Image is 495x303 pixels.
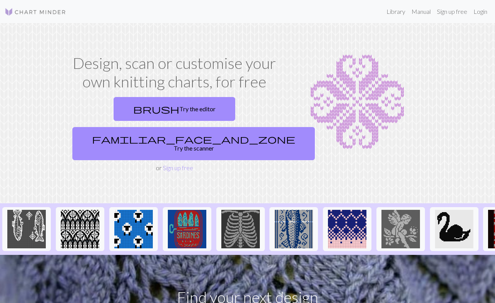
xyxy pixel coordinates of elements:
a: Login [470,4,490,19]
img: Sardines in a can [168,210,206,248]
img: Chart example [289,54,426,150]
button: fish prac [269,207,318,251]
a: Sardines in a can [163,224,211,232]
img: Logo [5,7,66,17]
img: angel practice [381,210,420,248]
a: Sheep socks [109,224,158,232]
img: fishies :) [7,210,46,248]
h1: Design, scan or customise your own knitting charts, for free [69,54,279,91]
img: fish prac [274,210,313,248]
a: Try the scanner [72,127,315,160]
a: fish prac [269,224,318,232]
a: IMG_0291.jpeg [430,224,478,232]
a: New Piskel-1.png (2).png [216,224,265,232]
button: Sardines in a can [163,207,211,251]
button: IMG_0291.jpeg [430,207,478,251]
button: New Piskel-1.png (2).png [216,207,265,251]
img: tracery [61,210,99,248]
button: Idee [323,207,371,251]
a: angel practice [376,224,425,232]
img: IMG_0291.jpeg [435,210,473,248]
a: fishies :) [2,224,51,232]
img: Idee [328,210,366,248]
span: brush [133,104,179,114]
a: Idee [323,224,371,232]
button: tracery [56,207,104,251]
a: Sign up free [163,164,193,171]
a: Sign up free [434,4,470,19]
span: familiar_face_and_zone [92,134,295,144]
a: tracery [56,224,104,232]
button: angel practice [376,207,425,251]
a: Library [383,4,408,19]
a: Manual [408,4,434,19]
img: Sheep socks [114,210,153,248]
img: New Piskel-1.png (2).png [221,210,260,248]
button: fishies :) [2,207,51,251]
div: or [69,94,279,172]
a: Try the editor [114,97,235,121]
button: Sheep socks [109,207,158,251]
